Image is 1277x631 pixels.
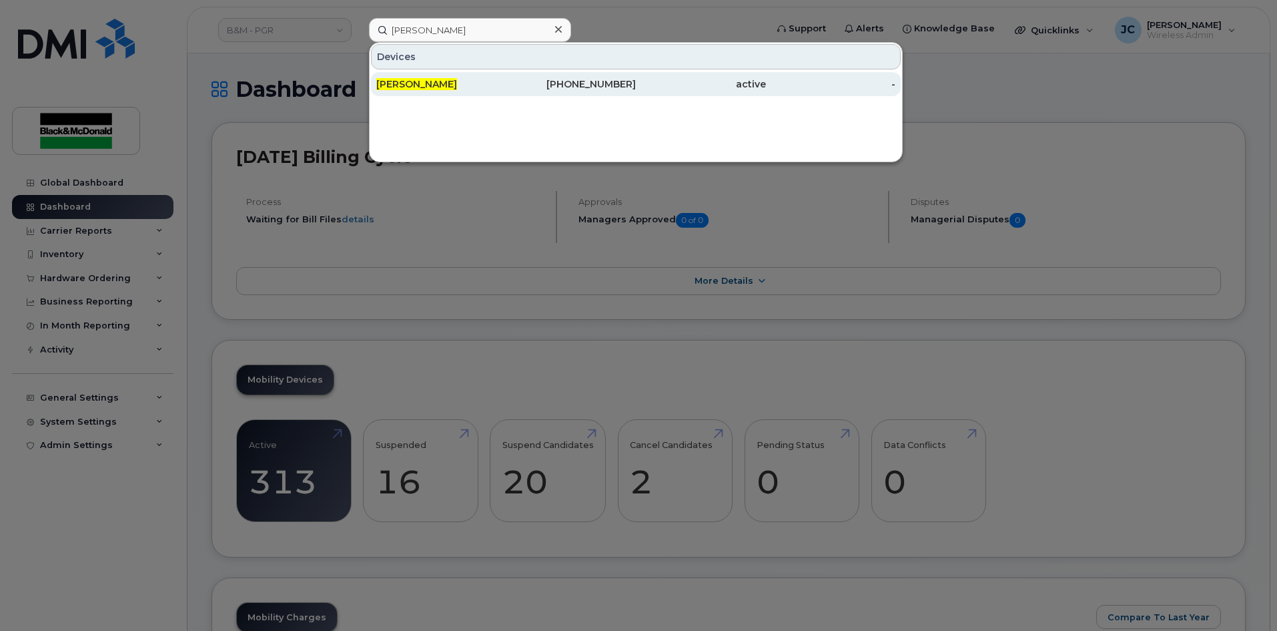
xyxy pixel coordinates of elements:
div: - [766,77,896,91]
div: active [636,77,766,91]
a: [PERSON_NAME][PHONE_NUMBER]active- [371,72,901,96]
div: Devices [371,44,901,69]
div: [PHONE_NUMBER] [506,77,636,91]
span: [PERSON_NAME] [376,78,457,90]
